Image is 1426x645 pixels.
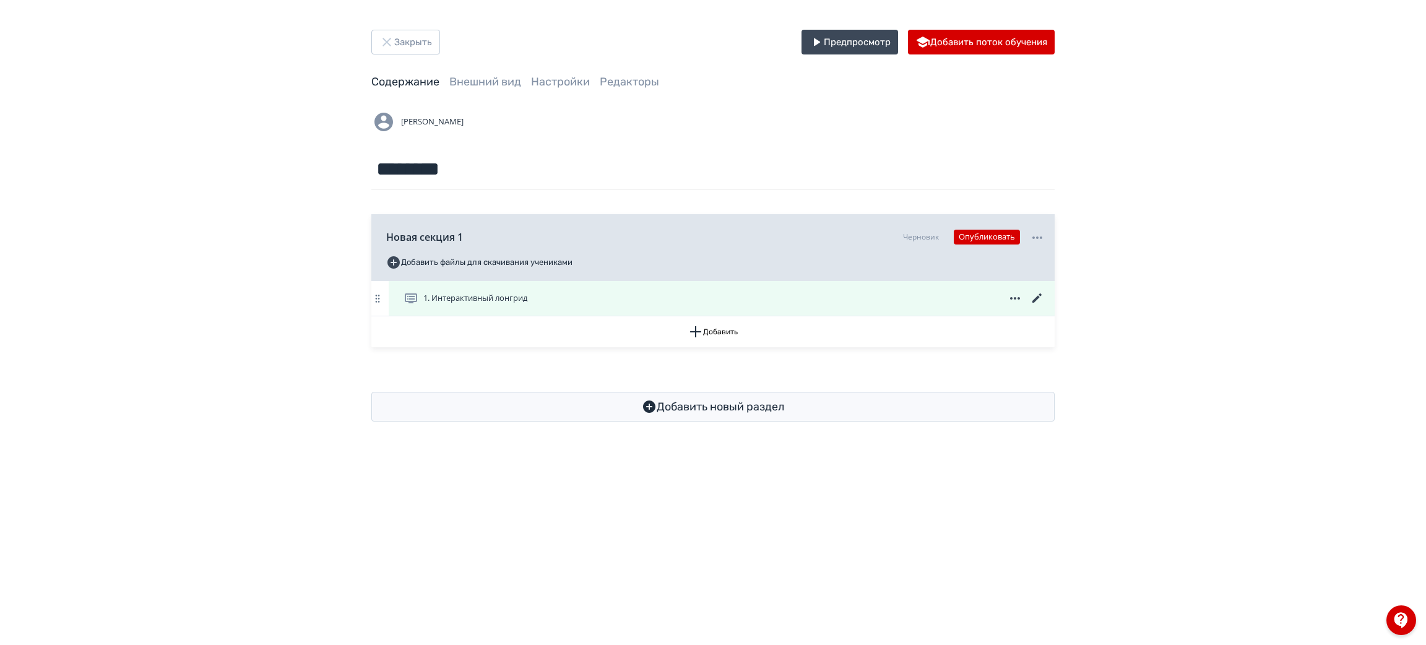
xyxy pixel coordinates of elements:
a: Содержание [371,75,439,89]
button: Добавить [371,316,1055,347]
a: Редакторы [600,75,659,89]
div: Черновик [903,232,939,243]
button: Добавить поток обучения [908,30,1055,54]
button: Закрыть [371,30,440,54]
button: Добавить файлы для скачивания учениками [386,253,573,272]
div: 1. Интерактивный лонгрид [371,281,1055,316]
button: Добавить новый раздел [371,392,1055,422]
a: Настройки [531,75,590,89]
button: Предпросмотр [802,30,898,54]
button: Опубликовать [954,230,1020,245]
a: Внешний вид [449,75,521,89]
span: [PERSON_NAME] [401,116,464,128]
span: 1. Интерактивный лонгрид [423,292,527,305]
span: Новая секция 1 [386,230,463,245]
